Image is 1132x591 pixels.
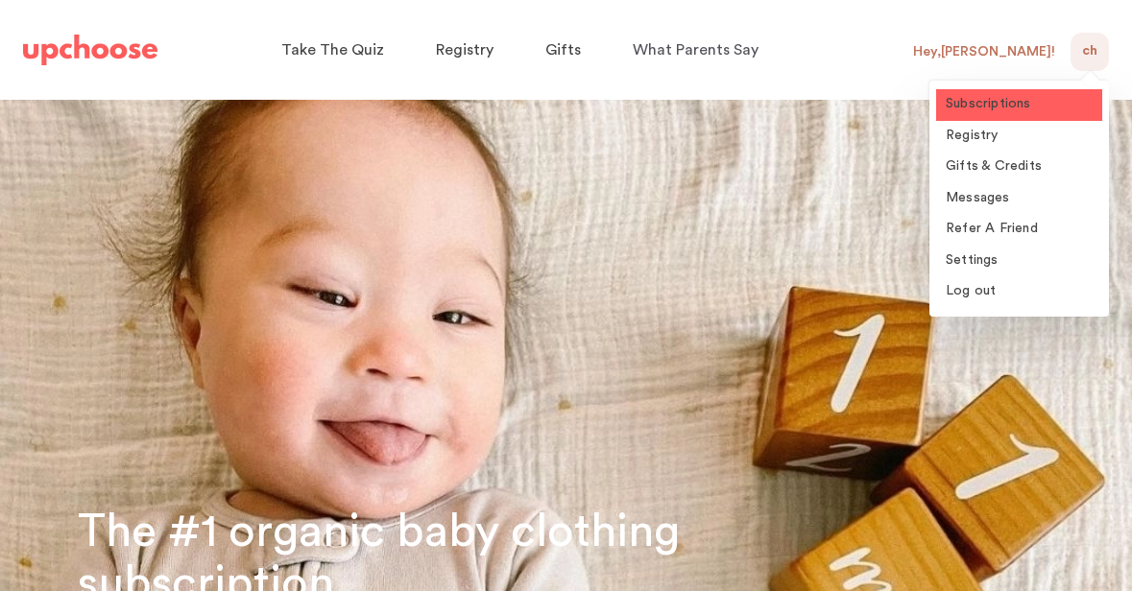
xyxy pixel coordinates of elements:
span: Subscriptions [946,97,1031,110]
a: Log out [936,276,1102,308]
a: Gifts & Credits [936,152,1102,183]
a: Settings [936,246,1102,277]
span: Log out [946,284,996,297]
span: Gifts [545,42,581,58]
span: Registry [946,129,999,142]
div: Hey, [PERSON_NAME] ! [913,43,1055,60]
span: Messages [946,191,1010,204]
a: Take The Quiz [281,32,390,69]
a: Messages [936,183,1102,215]
span: CH [1082,40,1097,63]
a: Registry [936,121,1102,153]
span: Registry [436,42,494,58]
span: Settings [946,253,999,267]
a: Subscriptions [936,89,1102,121]
a: Refer A Friend [936,214,1102,246]
a: Gifts [545,32,587,69]
a: Registry [436,32,499,69]
a: What Parents Say [633,32,764,69]
a: UpChoose [23,31,157,70]
span: Refer A Friend [946,222,1038,235]
span: Gifts & Credits [946,159,1042,173]
span: Take The Quiz [281,42,384,58]
img: UpChoose [23,35,157,65]
span: What Parents Say [633,42,759,58]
